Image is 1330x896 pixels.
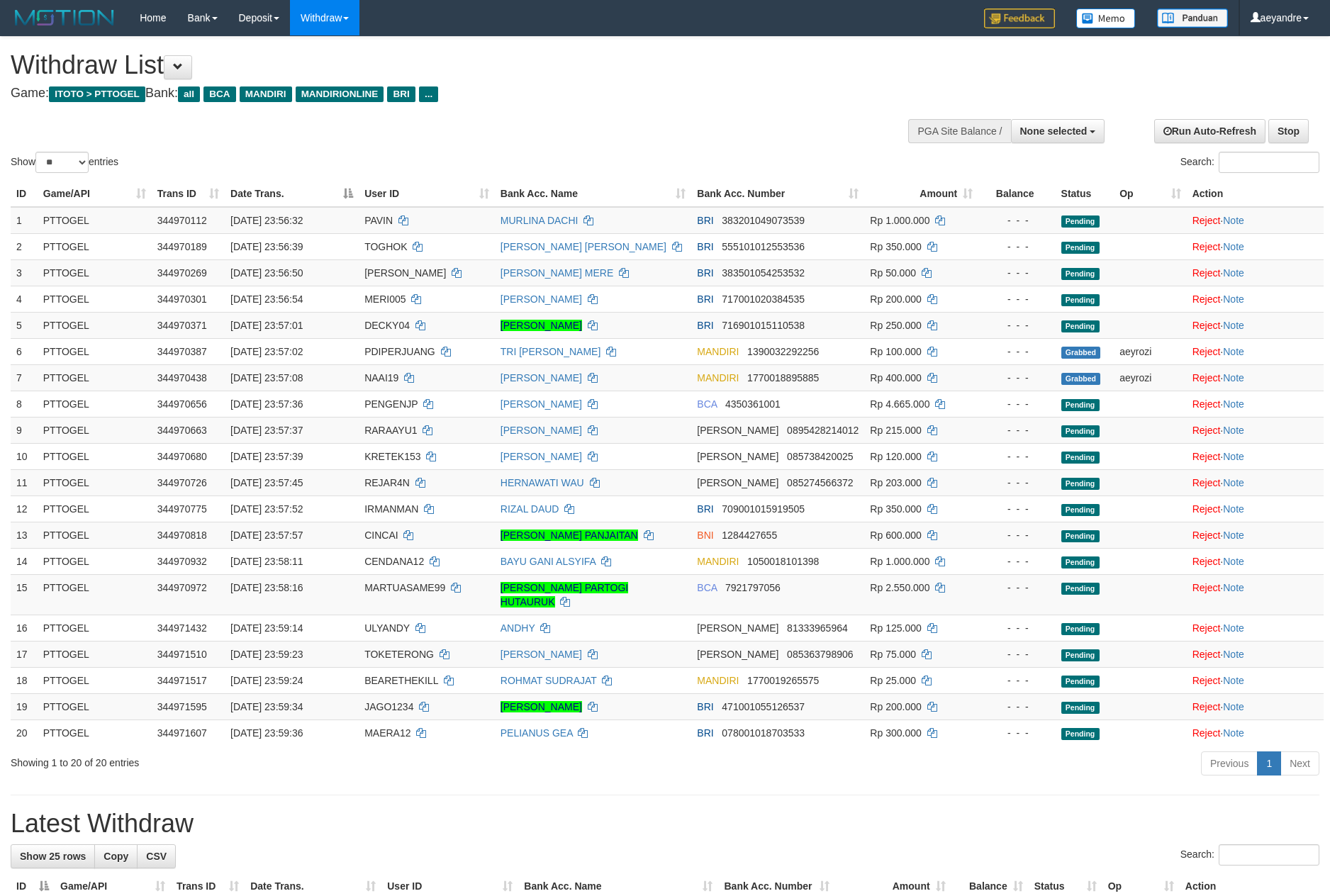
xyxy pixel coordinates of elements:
a: Note [1223,701,1244,712]
th: Bank Acc. Number: activate to sort column ascending [691,181,864,207]
th: Bank Acc. Name: activate to sort column ascending [495,181,692,207]
span: Rp 100.000 [870,346,921,357]
span: BRI [697,293,713,305]
td: · [1187,495,1324,522]
td: 12 [11,495,38,522]
input: Search: [1219,152,1319,173]
span: None selected [1020,125,1088,137]
td: 10 [11,443,38,469]
td: PTTOGEL [38,207,152,234]
span: Rp 120.000 [870,451,921,462]
th: User ID: activate to sort column ascending [359,181,495,207]
a: Reject [1192,320,1221,331]
a: Note [1223,530,1244,541]
td: 11 [11,469,38,495]
span: [PERSON_NAME] [697,477,778,488]
td: 3 [11,259,38,286]
td: PTTOGEL [38,548,152,574]
td: PTTOGEL [38,286,152,312]
a: Reject [1192,398,1221,410]
div: - - - [984,345,1049,359]
span: RARAAYU1 [364,425,417,436]
td: PTTOGEL [38,443,152,469]
span: 344970663 [157,425,207,436]
span: [DATE] 23:58:11 [230,556,303,567]
span: 344970972 [157,582,207,593]
td: PTTOGEL [38,338,152,364]
span: BCA [697,398,717,410]
div: - - - [984,213,1049,228]
td: 16 [11,615,38,641]
a: Note [1223,622,1244,634]
a: Reject [1192,477,1221,488]
a: Note [1223,425,1244,436]
td: aeyrozi [1114,338,1187,364]
a: Note [1223,451,1244,462]
span: 344970112 [157,215,207,226]
a: [PERSON_NAME] [501,398,582,410]
th: Amount: activate to sort column ascending [864,181,978,207]
span: ULYANDY [364,622,410,634]
span: [DATE] 23:57:39 [230,451,303,462]
span: Pending [1061,504,1100,516]
span: Copy 0895428214012 to clipboard [787,425,859,436]
td: · [1187,286,1324,312]
a: HERNAWATI WAU [501,477,584,488]
div: - - - [984,371,1049,385]
td: 4 [11,286,38,312]
a: [PERSON_NAME] [501,293,582,305]
span: Copy 4350361001 to clipboard [725,398,781,410]
span: 344971432 [157,622,207,634]
td: PTTOGEL [38,469,152,495]
span: Rp 350.000 [870,503,921,515]
a: Reject [1192,293,1221,305]
a: PELIANUS GEA [501,727,573,739]
a: ANDHY [501,622,535,634]
a: TRI [PERSON_NAME] [501,346,601,357]
span: PENGENJP [364,398,418,410]
a: Note [1223,346,1244,357]
td: · [1187,443,1324,469]
span: BRI [387,86,415,102]
a: Note [1223,398,1244,410]
span: [DATE] 23:57:37 [230,425,303,436]
a: Reject [1192,675,1221,686]
span: Rp 200.000 [870,293,921,305]
span: KRETEK153 [364,451,420,462]
button: None selected [1011,119,1105,143]
td: · [1187,207,1324,234]
div: - - - [984,266,1049,280]
a: Reject [1192,530,1221,541]
div: - - - [984,292,1049,306]
span: Copy [104,851,128,862]
td: PTTOGEL [38,574,152,615]
span: Rp 4.665.000 [870,398,929,410]
a: ROHMAT SUDRAJAT [501,675,597,686]
th: Action [1187,181,1324,207]
a: [PERSON_NAME] PANJAITAN [501,530,638,541]
th: Game/API: activate to sort column ascending [38,181,152,207]
div: - - - [984,528,1049,542]
a: Reject [1192,451,1221,462]
span: [DATE] 23:57:36 [230,398,303,410]
span: Grabbed [1061,373,1101,385]
a: Note [1223,649,1244,660]
label: Show entries [11,152,118,173]
span: BRI [697,503,713,515]
td: · [1187,641,1324,667]
span: 344970301 [157,293,207,305]
img: MOTION_logo.png [11,7,118,28]
a: Note [1223,503,1244,515]
img: Feedback.jpg [984,9,1055,28]
span: Rp 1.000.000 [870,556,929,567]
span: Pending [1061,242,1100,254]
div: - - - [984,449,1049,464]
a: Reject [1192,346,1221,357]
span: Rp 125.000 [870,622,921,634]
span: BRI [697,267,713,279]
span: Copy 81333965964 to clipboard [787,622,848,634]
span: BCA [203,86,235,102]
span: Copy 716901015110538 to clipboard [722,320,805,331]
td: 13 [11,522,38,548]
span: Rp 400.000 [870,372,921,383]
